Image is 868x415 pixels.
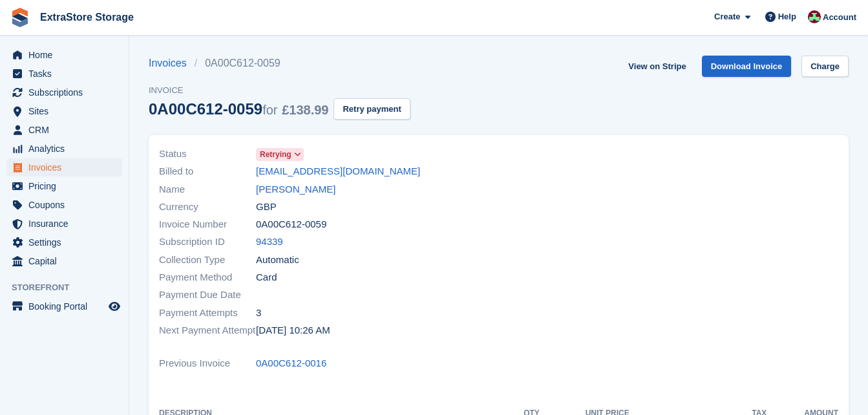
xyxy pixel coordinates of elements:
span: Settings [28,233,106,251]
a: menu [6,252,122,270]
a: menu [6,83,122,101]
img: Chelsea Parker [808,10,821,23]
span: Booking Portal [28,297,106,315]
span: Collection Type [159,253,256,268]
span: Retrying [260,149,291,160]
a: menu [6,196,122,214]
span: Capital [28,252,106,270]
a: 0A00C612-0016 [256,356,326,371]
span: Pricing [28,177,106,195]
a: menu [6,233,122,251]
a: menu [6,140,122,158]
span: Invoices [28,158,106,176]
img: stora-icon-8386f47178a22dfd0bd8f6a31ec36ba5ce8667c1dd55bd0f319d3a0aa187defe.svg [10,8,30,27]
span: Subscriptions [28,83,106,101]
a: Charge [801,56,849,77]
a: menu [6,215,122,233]
span: CRM [28,121,106,139]
span: 0A00C612-0059 [256,217,326,232]
nav: breadcrumbs [149,56,410,71]
span: Invoice Number [159,217,256,232]
span: Previous Invoice [159,356,256,371]
span: Insurance [28,215,106,233]
a: [PERSON_NAME] [256,182,335,197]
a: menu [6,46,122,64]
span: Status [159,147,256,162]
span: £138.99 [282,103,328,117]
span: Automatic [256,253,299,268]
a: menu [6,65,122,83]
span: Billed to [159,164,256,179]
span: 3 [256,306,261,321]
a: menu [6,177,122,195]
span: Name [159,182,256,197]
span: Help [778,10,796,23]
span: GBP [256,200,277,215]
a: ExtraStore Storage [35,6,139,28]
span: Account [823,11,856,24]
span: Invoice [149,84,410,97]
a: Download Invoice [702,56,792,77]
span: Payment Method [159,270,256,285]
a: View on Stripe [623,56,691,77]
a: Invoices [149,56,195,71]
span: Card [256,270,277,285]
span: Payment Attempts [159,306,256,321]
span: Payment Due Date [159,288,256,303]
a: 94339 [256,235,283,250]
span: for [262,103,277,117]
span: Sites [28,102,106,120]
span: Currency [159,200,256,215]
a: menu [6,158,122,176]
span: Home [28,46,106,64]
div: 0A00C612-0059 [149,100,328,118]
span: Analytics [28,140,106,158]
time: 2025-08-12 09:26:49 UTC [256,323,330,338]
a: menu [6,297,122,315]
span: Subscription ID [159,235,256,250]
a: menu [6,102,122,120]
a: Preview store [107,299,122,314]
span: Storefront [12,281,129,294]
button: Retry payment [333,98,410,120]
span: Create [714,10,740,23]
a: Retrying [256,147,304,162]
a: menu [6,121,122,139]
span: Tasks [28,65,106,83]
a: [EMAIL_ADDRESS][DOMAIN_NAME] [256,164,420,179]
span: Coupons [28,196,106,214]
span: Next Payment Attempt [159,323,256,338]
